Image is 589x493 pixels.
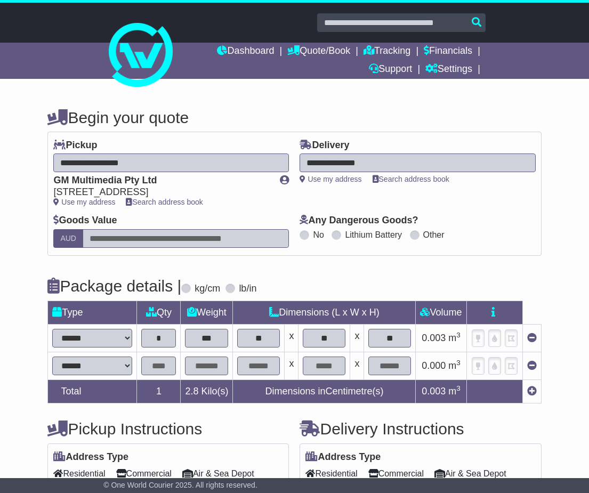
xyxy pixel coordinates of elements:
[47,420,289,438] h4: Pickup Instructions
[456,384,461,392] sup: 3
[422,386,446,397] span: 0.003
[448,386,461,397] span: m
[137,301,181,324] td: Qty
[53,465,105,482] span: Residential
[350,324,364,352] td: x
[53,215,117,227] label: Goods Value
[422,333,446,343] span: 0.003
[448,360,461,371] span: m
[185,386,198,397] span: 2.8
[126,198,203,206] a: Search address book
[364,43,410,61] a: Tracking
[305,451,381,463] label: Address Type
[527,386,537,397] a: Add new item
[137,379,181,403] td: 1
[48,379,137,403] td: Total
[233,379,416,403] td: Dimensions in Centimetre(s)
[300,140,349,151] label: Delivery
[422,360,446,371] span: 0.000
[239,283,256,295] label: lb/in
[416,301,466,324] td: Volume
[424,43,472,61] a: Financials
[369,61,412,79] a: Support
[53,198,115,206] a: Use my address
[287,43,350,61] a: Quote/Book
[181,301,233,324] td: Weight
[103,481,257,489] span: © One World Courier 2025. All rights reserved.
[53,229,83,248] label: AUD
[53,175,269,187] div: GM Multimedia Pty Ltd
[425,61,472,79] a: Settings
[53,140,97,151] label: Pickup
[456,331,461,339] sup: 3
[345,230,402,240] label: Lithium Battery
[373,175,449,183] a: Search address book
[116,465,172,482] span: Commercial
[181,379,233,403] td: Kilo(s)
[423,230,445,240] label: Other
[182,465,254,482] span: Air & Sea Depot
[350,352,364,379] td: x
[53,187,269,198] div: [STREET_ADDRESS]
[313,230,324,240] label: No
[448,333,461,343] span: m
[217,43,274,61] a: Dashboard
[53,451,128,463] label: Address Type
[48,301,137,324] td: Type
[195,283,220,295] label: kg/cm
[434,465,506,482] span: Air & Sea Depot
[456,359,461,367] sup: 3
[305,465,357,482] span: Residential
[527,360,537,371] a: Remove this item
[368,465,424,482] span: Commercial
[47,277,181,295] h4: Package details |
[233,301,416,324] td: Dimensions (L x W x H)
[47,109,541,126] h4: Begin your quote
[527,333,537,343] a: Remove this item
[300,215,418,227] label: Any Dangerous Goods?
[300,420,541,438] h4: Delivery Instructions
[285,324,298,352] td: x
[285,352,298,379] td: x
[300,175,361,183] a: Use my address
